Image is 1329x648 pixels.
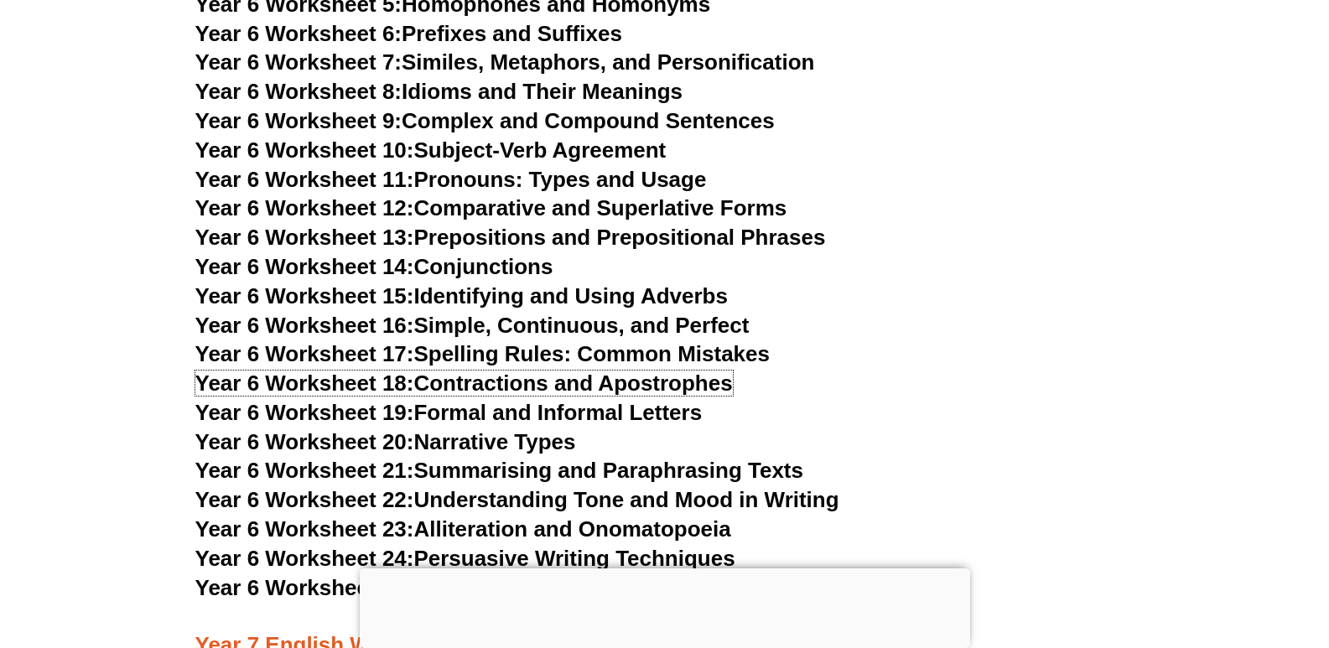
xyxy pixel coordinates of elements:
[195,21,622,46] a: Year 6 Worksheet 6:Prefixes and Suffixes
[195,195,414,220] span: Year 6 Worksheet 12:
[195,254,553,279] a: Year 6 Worksheet 14:Conjunctions
[195,225,414,250] span: Year 6 Worksheet 13:
[195,516,414,542] span: Year 6 Worksheet 23:
[195,546,735,571] a: Year 6 Worksheet 24:Persuasive Writing Techniques
[195,283,728,308] a: Year 6 Worksheet 15:Identifying and Using Adverbs
[195,49,402,75] span: Year 6 Worksheet 7:
[195,341,770,366] a: Year 6 Worksheet 17:Spelling Rules: Common Mistakes
[195,516,731,542] a: Year 6 Worksheet 23:Alliteration and Onomatopoeia
[195,487,839,512] a: Year 6 Worksheet 22:Understanding Tone and Mood in Writing
[195,254,414,279] span: Year 6 Worksheet 14:
[195,137,414,163] span: Year 6 Worksheet 10:
[195,21,402,46] span: Year 6 Worksheet 6:
[195,313,750,338] a: Year 6 Worksheet 16:Simple, Continuous, and Perfect
[195,79,402,104] span: Year 6 Worksheet 8:
[195,283,414,308] span: Year 6 Worksheet 15:
[195,49,815,75] a: Year 6 Worksheet 7:Similes, Metaphors, and Personification
[195,575,414,600] span: Year 6 Worksheet 25:
[195,575,859,600] a: Year 6 Worksheet 25:Using Direct and Indirect Quotes in Writing
[195,487,414,512] span: Year 6 Worksheet 22:
[195,429,576,454] a: Year 6 Worksheet 20:Narrative Types
[195,195,787,220] a: Year 6 Worksheet 12:Comparative and Superlative Forms
[195,167,414,192] span: Year 6 Worksheet 11:
[195,458,414,483] span: Year 6 Worksheet 21:
[195,429,414,454] span: Year 6 Worksheet 20:
[195,341,414,366] span: Year 6 Worksheet 17:
[195,108,775,133] a: Year 6 Worksheet 9:Complex and Compound Sentences
[195,167,707,192] a: Year 6 Worksheet 11:Pronouns: Types and Usage
[195,371,414,396] span: Year 6 Worksheet 18:
[1050,459,1329,648] iframe: Chat Widget
[195,225,826,250] a: Year 6 Worksheet 13:Prepositions and Prepositional Phrases
[360,568,970,644] iframe: Advertisement
[195,546,414,571] span: Year 6 Worksheet 24:
[195,400,703,425] a: Year 6 Worksheet 19:Formal and Informal Letters
[195,313,414,338] span: Year 6 Worksheet 16:
[195,108,402,133] span: Year 6 Worksheet 9:
[195,137,667,163] a: Year 6 Worksheet 10:Subject-Verb Agreement
[195,79,683,104] a: Year 6 Worksheet 8:Idioms and Their Meanings
[195,458,803,483] a: Year 6 Worksheet 21:Summarising and Paraphrasing Texts
[195,400,414,425] span: Year 6 Worksheet 19:
[195,371,733,396] a: Year 6 Worksheet 18:Contractions and Apostrophes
